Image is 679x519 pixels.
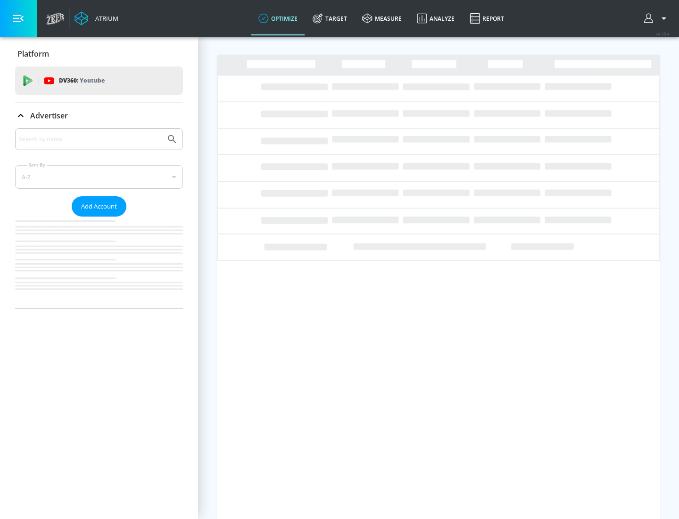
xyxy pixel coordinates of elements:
nav: list of Advertiser [15,217,183,308]
div: A-Z [15,165,183,189]
input: Search by name [19,133,162,145]
p: Youtube [80,75,105,85]
div: Advertiser [15,102,183,129]
a: Analyze [409,1,462,35]
div: Atrium [91,14,118,23]
a: Target [305,1,355,35]
p: Advertiser [30,110,68,121]
div: Platform [15,41,183,67]
label: Sort By [27,162,47,168]
div: DV360: Youtube [15,67,183,95]
p: Platform [17,49,49,59]
span: Add Account [81,201,117,212]
p: DV360: [59,75,105,86]
div: Advertiser [15,128,183,308]
button: Add Account [72,196,126,217]
a: optimize [251,1,305,35]
a: Atrium [75,11,118,25]
a: Report [462,1,512,35]
span: v 4.25.4 [656,31,670,36]
a: measure [355,1,409,35]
